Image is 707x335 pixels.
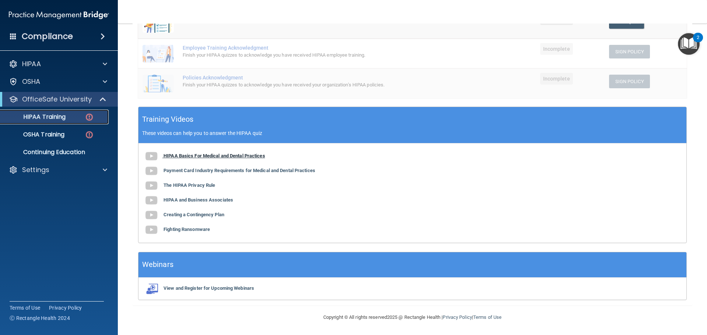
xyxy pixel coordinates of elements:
[10,314,70,322] span: Ⓒ Rectangle Health 2024
[9,77,107,86] a: OSHA
[22,165,49,174] p: Settings
[163,197,233,203] b: HIPAA and Business Associates
[678,33,700,55] button: Open Resource Center, 2 new notifications
[49,304,82,311] a: Privacy Policy
[540,43,573,55] span: Incomplete
[142,258,173,271] h5: Webinars
[697,38,699,47] div: 2
[85,130,94,139] img: danger-circle.6113f641.png
[144,178,159,193] img: gray_youtube_icon.38fcd6cc.png
[540,73,573,85] span: Incomplete
[22,77,41,86] p: OSHA
[5,149,105,156] p: Continuing Education
[144,149,159,164] img: gray_youtube_icon.38fcd6cc.png
[144,208,159,222] img: gray_youtube_icon.38fcd6cc.png
[163,168,315,173] b: Payment Card Industry Requirements for Medical and Dental Practices
[183,75,446,81] div: Policies Acknowledgment
[163,153,265,158] b: HIPAA Basics For Medical and Dental Practices
[9,95,107,104] a: OfficeSafe University
[144,164,159,178] img: gray_youtube_icon.38fcd6cc.png
[163,227,210,232] b: Fighting Ransomware
[163,182,215,188] b: The HIPAA Privacy Rule
[183,51,446,60] div: Finish your HIPAA quizzes to acknowledge you have received HIPAA employee training.
[9,8,109,22] img: PMB logo
[609,75,650,88] button: Sign Policy
[609,45,650,58] button: Sign Policy
[142,130,683,136] p: These videos can help you to answer the HIPAA quiz
[473,314,502,320] a: Terms of Use
[278,306,547,329] div: Copyright © All rights reserved 2025 @ Rectangle Health | |
[5,131,64,138] p: OSHA Training
[142,113,194,126] h5: Training Videos
[22,31,73,42] h4: Compliance
[163,285,254,291] b: View and Register for Upcoming Webinars
[580,283,698,312] iframe: Drift Widget Chat Controller
[144,193,159,208] img: gray_youtube_icon.38fcd6cc.png
[163,212,224,217] b: Creating a Contingency Plan
[22,60,41,68] p: HIPAA
[183,45,446,51] div: Employee Training Acknowledgment
[85,113,94,122] img: danger-circle.6113f641.png
[144,283,159,294] img: webinarIcon.c7ebbf15.png
[183,81,446,89] div: Finish your HIPAA quizzes to acknowledge you have received your organization’s HIPAA policies.
[443,314,472,320] a: Privacy Policy
[22,95,92,104] p: OfficeSafe University
[5,113,66,121] p: HIPAA Training
[9,165,107,174] a: Settings
[10,304,40,311] a: Terms of Use
[144,222,159,237] img: gray_youtube_icon.38fcd6cc.png
[9,60,107,68] a: HIPAA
